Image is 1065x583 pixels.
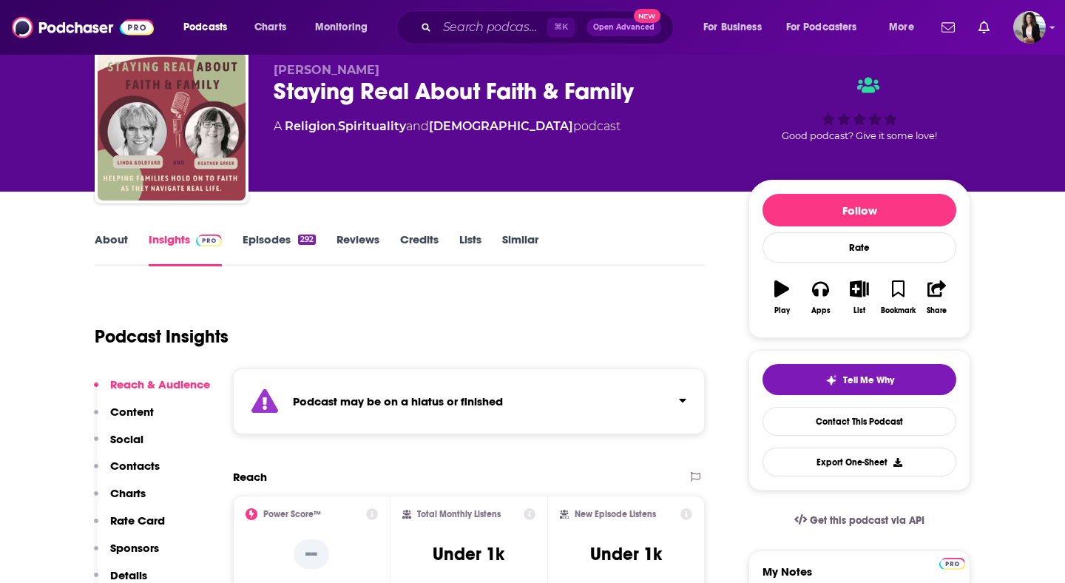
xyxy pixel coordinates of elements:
p: Sponsors [110,541,159,555]
a: Show notifications dropdown [973,15,995,40]
img: Podchaser Pro [196,235,222,246]
span: , [336,119,338,133]
button: Reach & Audience [94,377,210,405]
span: For Podcasters [786,17,857,38]
img: User Profile [1013,11,1046,44]
button: Social [94,432,143,459]
button: Bookmark [879,271,917,324]
button: Sponsors [94,541,159,568]
span: Open Advanced [593,24,655,31]
div: 292 [298,235,316,245]
img: tell me why sparkle [825,374,837,386]
p: Reach & Audience [110,377,210,391]
a: [DEMOGRAPHIC_DATA] [429,119,573,133]
span: and [406,119,429,133]
a: About [95,232,128,266]
a: InsightsPodchaser Pro [149,232,222,266]
button: Rate Card [94,513,165,541]
span: More [889,17,914,38]
span: New [634,9,660,23]
button: Apps [801,271,839,324]
img: Staying Real About Faith & Family [98,53,246,200]
h2: Reach [233,470,267,484]
a: Get this podcast via API [782,502,936,539]
a: Religion [285,119,336,133]
a: Lists [459,232,481,266]
a: Credits [400,232,439,266]
button: tell me why sparkleTell Me Why [763,364,956,395]
div: Good podcast? Give it some love! [748,63,970,155]
div: Search podcasts, credits, & more... [410,10,688,44]
p: Social [110,432,143,446]
button: Charts [94,486,146,513]
a: Spirituality [338,119,406,133]
h2: Power Score™ [263,509,321,519]
button: open menu [777,16,879,39]
button: open menu [879,16,933,39]
section: Click to expand status details [233,368,705,434]
p: Charts [110,486,146,500]
button: List [840,271,879,324]
img: Podchaser - Follow, Share and Rate Podcasts [12,13,154,41]
button: Content [94,405,154,432]
span: Monitoring [315,17,368,38]
span: Get this podcast via API [810,514,924,527]
span: ⌘ K [547,18,575,37]
button: Show profile menu [1013,11,1046,44]
span: [PERSON_NAME] [274,63,379,77]
h2: Total Monthly Listens [417,509,501,519]
button: open menu [173,16,246,39]
p: -- [294,539,329,569]
div: Rate [763,232,956,263]
input: Search podcasts, credits, & more... [437,16,547,39]
a: Contact This Podcast [763,407,956,436]
a: Episodes292 [243,232,316,266]
span: Tell Me Why [843,374,894,386]
h1: Podcast Insights [95,326,229,348]
a: Charts [245,16,295,39]
a: Show notifications dropdown [936,15,961,40]
span: Logged in as ElizabethCole [1013,11,1046,44]
button: Play [763,271,801,324]
button: Export One-Sheet [763,448,956,476]
p: Contacts [110,459,160,473]
div: Play [774,306,790,315]
button: open menu [693,16,780,39]
button: Follow [763,194,956,226]
p: Rate Card [110,513,165,528]
p: Details [110,568,147,582]
button: Contacts [94,459,160,486]
span: Charts [254,17,286,38]
p: Content [110,405,154,419]
div: Share [927,306,947,315]
span: Podcasts [183,17,227,38]
strong: Podcast may be on a hiatus or finished [293,394,503,408]
button: Open AdvancedNew [586,18,661,36]
h3: Under 1k [590,543,662,565]
span: Good podcast? Give it some love! [782,130,937,141]
span: For Business [703,17,762,38]
div: A podcast [274,118,621,135]
div: Bookmark [881,306,916,315]
button: open menu [305,16,387,39]
a: Reviews [337,232,379,266]
h2: New Episode Listens [575,509,656,519]
a: Similar [502,232,538,266]
img: Podchaser Pro [939,558,965,570]
a: Pro website [939,556,965,570]
div: Apps [811,306,831,315]
div: List [853,306,865,315]
h3: Under 1k [433,543,504,565]
button: Share [918,271,956,324]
